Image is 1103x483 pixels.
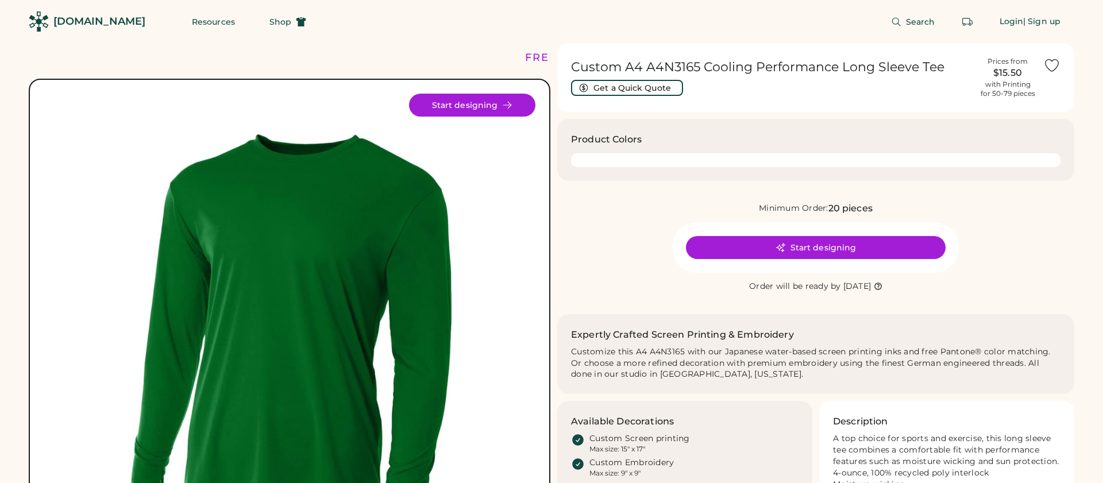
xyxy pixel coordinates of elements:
button: Start designing [686,236,946,259]
div: Custom Screen printing [589,433,690,445]
h3: Available Decorations [571,415,674,428]
div: FREE SHIPPING [525,50,624,65]
button: Search [877,10,949,33]
div: Max size: 9" x 9" [589,469,641,478]
span: Shop [269,18,291,26]
span: Search [906,18,935,26]
h3: Product Colors [571,133,642,146]
h2: Expertly Crafted Screen Printing & Embroidery [571,328,794,342]
button: Start designing [409,94,535,117]
div: Minimum Order: [759,203,828,214]
div: Customize this A4 A4N3165 with our Japanese water-based screen printing inks and free Pantone® co... [571,346,1060,381]
div: Custom Embroidery [589,457,674,469]
h3: Description [833,415,888,428]
div: [DATE] [843,281,871,292]
div: Prices from [988,57,1028,66]
h1: Custom A4 A4N3165 Cooling Performance Long Sleeve Tee [571,59,972,75]
div: Login [1000,16,1024,28]
div: $15.50 [979,66,1036,80]
img: Rendered Logo - Screens [29,11,49,32]
div: Max size: 15" x 17" [589,445,645,454]
button: Retrieve an order [956,10,979,33]
div: 20 pieces [828,202,873,215]
div: Order will be ready by [749,281,841,292]
div: [DOMAIN_NAME] [53,14,145,29]
button: Resources [178,10,249,33]
button: Get a Quick Quote [571,80,683,96]
button: Shop [256,10,320,33]
div: | Sign up [1023,16,1060,28]
div: with Printing for 50-79 pieces [981,80,1035,98]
